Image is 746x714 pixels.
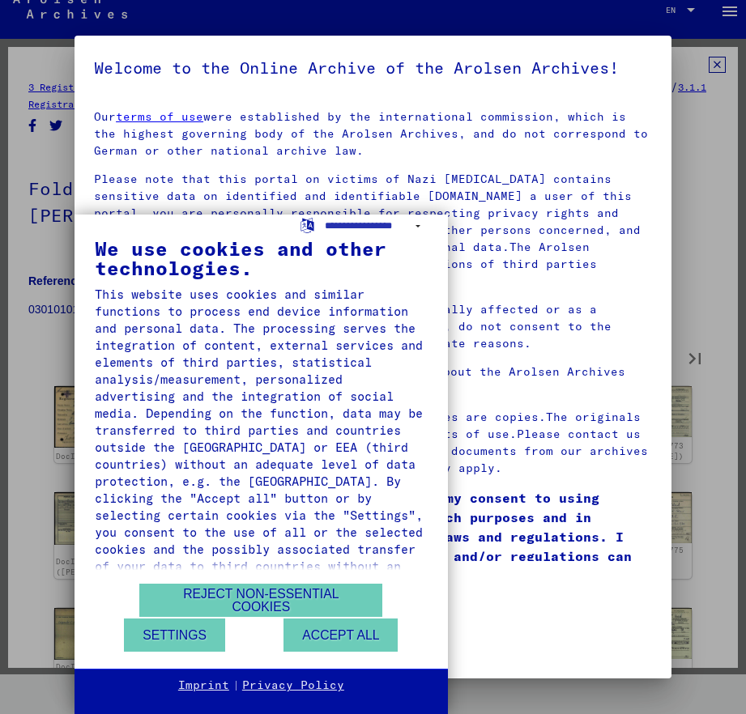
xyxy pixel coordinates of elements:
[178,678,229,694] a: Imprint
[139,584,382,617] button: Reject non-essential cookies
[242,678,344,694] a: Privacy Policy
[124,618,225,652] button: Settings
[95,239,428,278] div: We use cookies and other technologies.
[95,286,428,592] div: This website uses cookies and similar functions to process end device information and personal da...
[283,618,398,652] button: Accept all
